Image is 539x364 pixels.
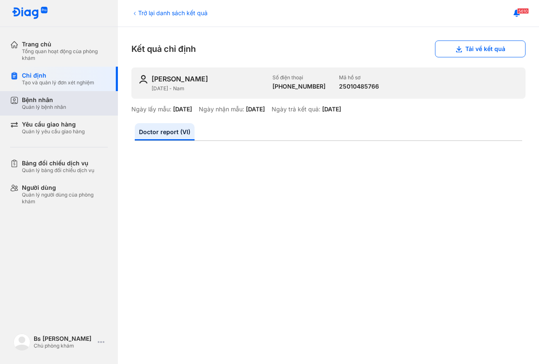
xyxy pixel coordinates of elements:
[22,40,108,48] div: Trang chủ
[22,96,66,104] div: Bệnh nhân
[22,184,108,191] div: Người dùng
[22,72,94,79] div: Chỉ định
[322,105,341,113] div: [DATE]
[22,79,94,86] div: Tạo và quản lý đơn xét nghiệm
[272,105,320,113] div: Ngày trả kết quả:
[339,83,379,90] div: 25010485766
[13,334,30,351] img: logo
[138,74,148,84] img: user-icon
[272,74,326,81] div: Số điện thoại
[131,40,526,57] div: Kết quả chỉ định
[22,128,85,135] div: Quản lý yêu cầu giao hàng
[131,105,171,113] div: Ngày lấy mẫu:
[22,121,85,128] div: Yêu cầu giao hàng
[517,8,529,14] span: 5610
[152,85,266,92] div: [DATE] - Nam
[246,105,265,113] div: [DATE]
[22,191,108,205] div: Quản lý người dùng của phòng khám
[22,167,94,174] div: Quản lý bảng đối chiếu dịch vụ
[34,335,94,342] div: Bs [PERSON_NAME]
[339,74,379,81] div: Mã hồ sơ
[22,48,108,62] div: Tổng quan hoạt động của phòng khám
[135,123,195,140] a: Doctor report (VI)
[435,40,526,57] button: Tải về kết quả
[199,105,244,113] div: Ngày nhận mẫu:
[22,159,94,167] div: Bảng đối chiếu dịch vụ
[152,74,208,84] div: [PERSON_NAME]
[131,8,208,17] div: Trở lại danh sách kết quả
[272,83,326,90] div: [PHONE_NUMBER]
[22,104,66,111] div: Quản lý bệnh nhân
[173,105,192,113] div: [DATE]
[12,7,48,20] img: logo
[34,342,94,349] div: Chủ phòng khám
